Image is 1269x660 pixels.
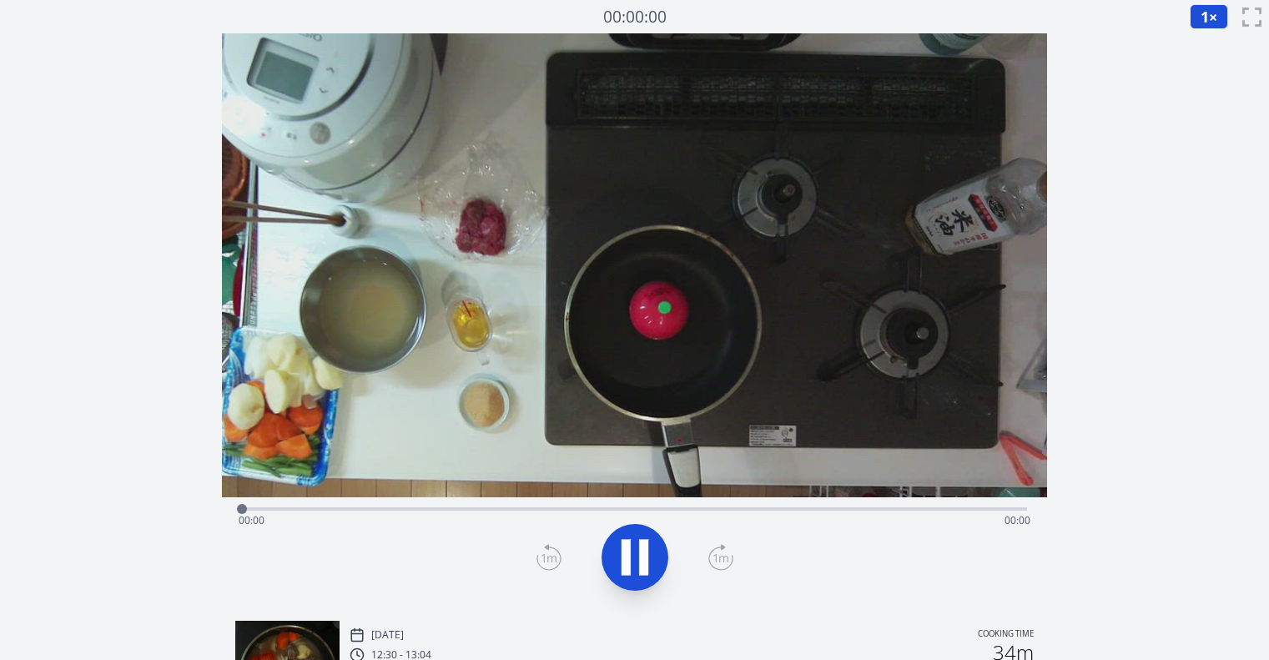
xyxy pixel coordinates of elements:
[371,628,404,642] p: [DATE]
[978,627,1034,642] p: Cooking time
[1005,513,1030,527] span: 00:00
[603,5,667,29] a: 00:00:00
[1190,4,1228,29] button: 1×
[1201,7,1209,27] span: 1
